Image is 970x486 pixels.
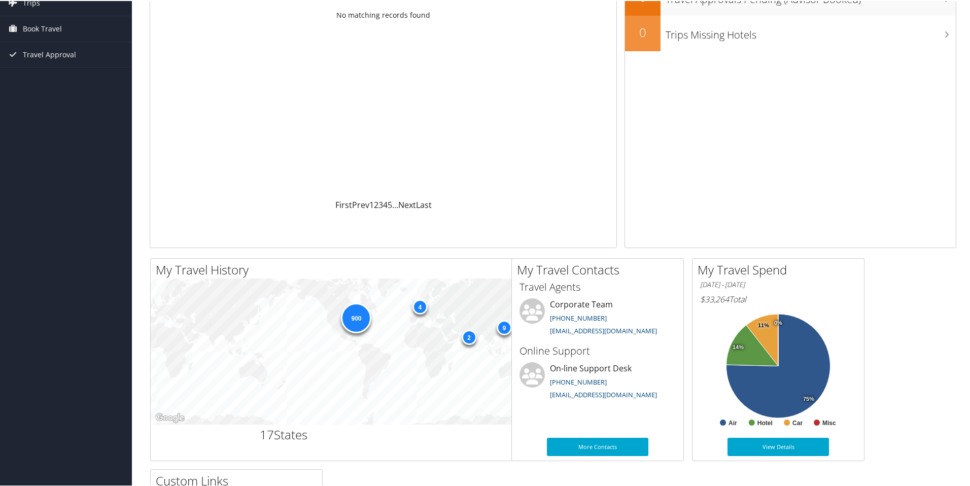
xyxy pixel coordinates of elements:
[547,437,648,455] a: More Contacts
[383,198,388,210] a: 4
[550,313,607,322] a: [PHONE_NUMBER]
[792,419,803,426] text: Car
[150,5,616,23] td: No matching records found
[519,279,676,293] h3: Travel Agents
[374,198,378,210] a: 2
[392,198,398,210] span: …
[758,322,769,328] tspan: 11%
[412,298,428,314] div: 4
[398,198,416,210] a: Next
[700,293,856,304] h6: Total
[153,410,187,424] a: Open this area in Google Maps (opens a new window)
[153,410,187,424] img: Google
[416,198,432,210] a: Last
[378,198,383,210] a: 3
[156,260,682,277] h2: My Travel History
[700,293,729,304] span: $33,264
[424,425,675,442] h2: Countries
[550,376,607,386] a: [PHONE_NUMBER]
[550,325,657,334] a: [EMAIL_ADDRESS][DOMAIN_NAME]
[729,419,737,426] text: Air
[388,198,392,210] a: 5
[519,343,676,357] h3: Online Support
[700,279,856,289] h6: [DATE] - [DATE]
[23,15,62,41] span: Book Travel
[803,395,814,401] tspan: 75%
[666,22,956,41] h3: Trips Missing Hotels
[23,41,76,66] span: Travel Approval
[514,297,681,339] li: Corporate Team
[550,389,657,398] a: [EMAIL_ADDRESS][DOMAIN_NAME]
[158,425,409,442] h2: States
[774,319,782,325] tspan: 0%
[514,361,681,403] li: On-line Support Desk
[462,329,477,344] div: 2
[698,260,864,277] h2: My Travel Spend
[335,198,352,210] a: First
[757,419,773,426] text: Hotel
[497,319,512,334] div: 9
[341,301,371,332] div: 900
[822,419,836,426] text: Misc
[727,437,829,455] a: View Details
[352,198,369,210] a: Prev
[517,260,683,277] h2: My Travel Contacts
[733,343,744,350] tspan: 14%
[260,425,274,442] span: 17
[625,15,956,50] a: 0Trips Missing Hotels
[369,198,374,210] a: 1
[625,23,661,40] h2: 0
